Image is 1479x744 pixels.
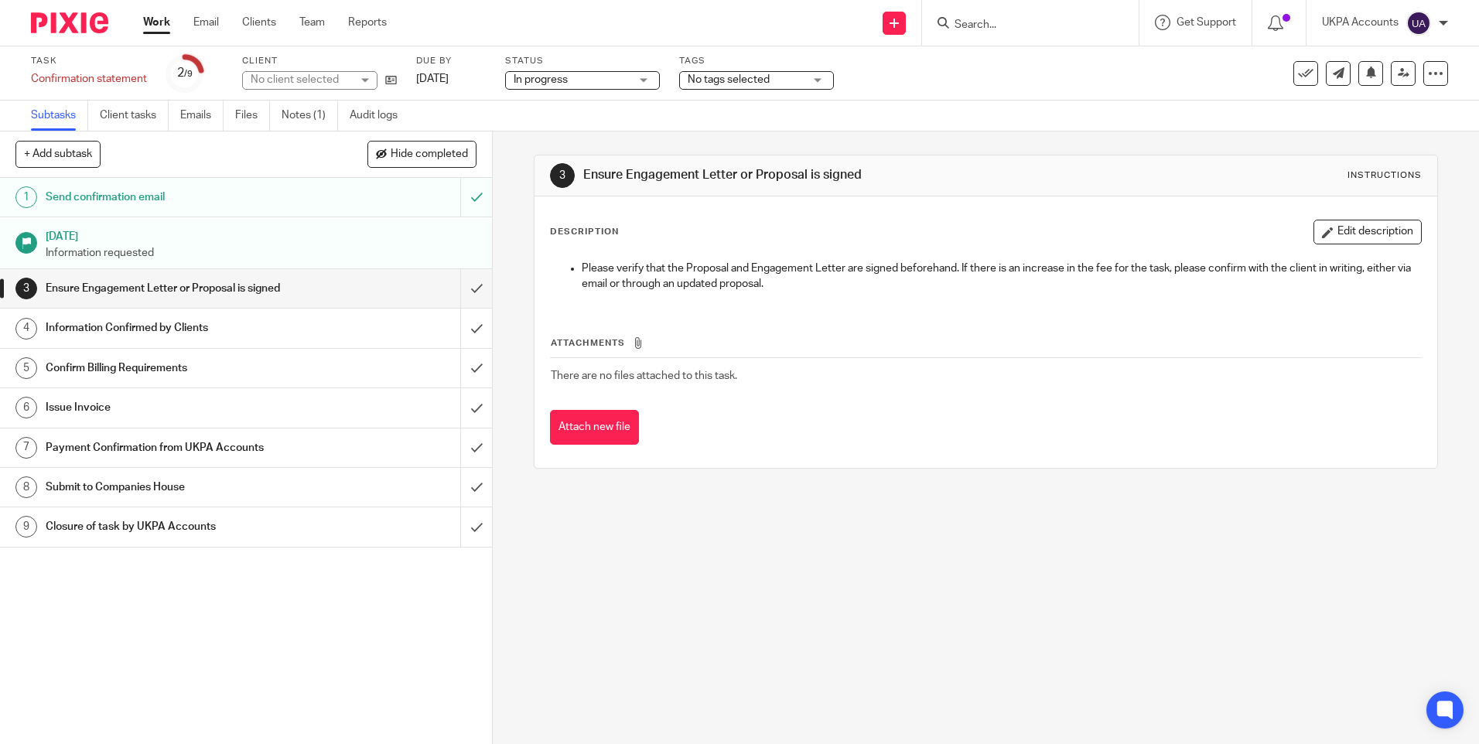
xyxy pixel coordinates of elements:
div: 8 [15,476,37,498]
div: 1 [15,186,37,208]
div: Instructions [1347,169,1422,182]
h1: Ensure Engagement Letter or Proposal is signed [583,167,1019,183]
div: 6 [15,397,37,418]
button: Edit description [1313,220,1422,244]
h1: Send confirmation email [46,186,312,209]
a: Notes (1) [282,101,338,131]
h1: Information Confirmed by Clients [46,316,312,340]
div: No client selected [251,72,351,87]
input: Search [953,19,1092,32]
span: In progress [514,74,568,85]
a: Audit logs [350,101,409,131]
small: /9 [184,70,193,78]
label: Task [31,55,147,67]
div: 5 [15,357,37,379]
h1: Submit to Companies House [46,476,312,499]
button: + Add subtask [15,141,101,167]
div: 2 [177,64,193,82]
h1: Closure of task by UKPA Accounts [46,515,312,538]
a: Work [143,15,170,30]
span: There are no files attached to this task. [551,370,737,381]
label: Status [505,55,660,67]
div: 3 [15,278,37,299]
p: Information requested [46,245,477,261]
button: Hide completed [367,141,476,167]
a: Clients [242,15,276,30]
a: Client tasks [100,101,169,131]
h1: Issue Invoice [46,396,312,419]
div: 9 [15,516,37,538]
a: Subtasks [31,101,88,131]
div: 7 [15,437,37,459]
span: No tags selected [688,74,770,85]
a: Team [299,15,325,30]
img: svg%3E [1406,11,1431,36]
h1: Ensure Engagement Letter or Proposal is signed [46,277,312,300]
div: 4 [15,318,37,340]
img: Pixie [31,12,108,33]
h1: Payment Confirmation from UKPA Accounts [46,436,312,459]
a: Files [235,101,270,131]
span: Get Support [1177,17,1236,28]
span: Hide completed [391,148,468,161]
h1: [DATE] [46,225,477,244]
p: Please verify that the Proposal and Engagement Letter are signed beforehand. If there is an incre... [582,261,1420,292]
div: 3 [550,163,575,188]
span: Attachments [551,339,625,347]
a: Reports [348,15,387,30]
label: Tags [679,55,834,67]
a: Email [193,15,219,30]
div: Confirmation statement [31,71,147,87]
span: [DATE] [416,73,449,84]
label: Client [242,55,397,67]
a: Emails [180,101,224,131]
label: Due by [416,55,486,67]
h1: Confirm Billing Requirements [46,357,312,380]
p: UKPA Accounts [1322,15,1399,30]
p: Description [550,226,619,238]
button: Attach new file [550,410,639,445]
